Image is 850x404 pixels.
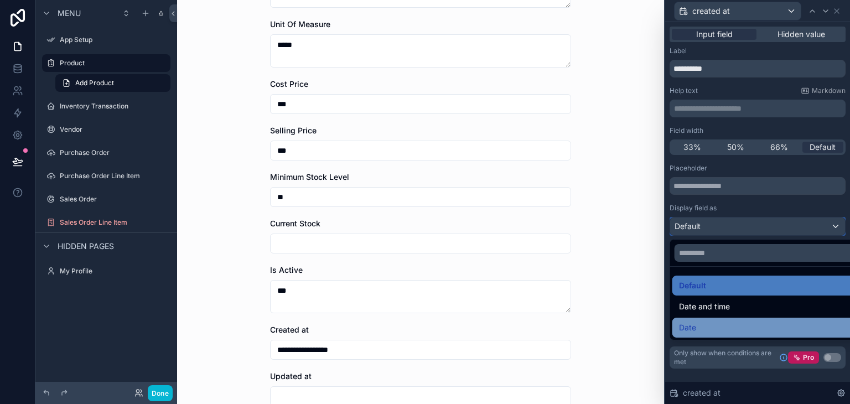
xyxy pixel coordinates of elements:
span: Cost Price [270,79,308,89]
span: Menu [58,8,81,19]
span: Add Product [75,79,114,87]
a: Purchase Order Line Item [42,167,170,185]
span: Date [679,321,696,334]
label: My Profile [60,267,168,276]
span: Date and time [679,300,730,313]
a: App Setup [42,31,170,49]
button: Done [148,385,173,401]
a: Sales Order [42,190,170,208]
label: Product [60,59,164,68]
a: Purchase Order [42,144,170,162]
a: Product [42,54,170,72]
a: My Profile [42,262,170,280]
span: Updated at [270,371,312,381]
label: Sales Order [60,195,168,204]
span: Selling Price [270,126,317,135]
label: Purchase Order Line Item [60,172,168,180]
span: Minimum Stock Level [270,172,349,182]
span: Hidden pages [58,241,114,252]
a: Vendor [42,121,170,138]
span: Unit Of Measure [270,19,330,29]
span: Current Stock [270,219,320,228]
label: Sales Order Line Item [60,218,168,227]
label: Purchase Order [60,148,168,157]
label: Vendor [60,125,168,134]
span: Created at [270,325,309,334]
a: Inventory Transaction [42,97,170,115]
label: App Setup [60,35,168,44]
span: Default [679,279,706,292]
span: Is Active [270,265,303,274]
label: Inventory Transaction [60,102,168,111]
a: Add Product [55,74,170,92]
a: Sales Order Line Item [42,214,170,231]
